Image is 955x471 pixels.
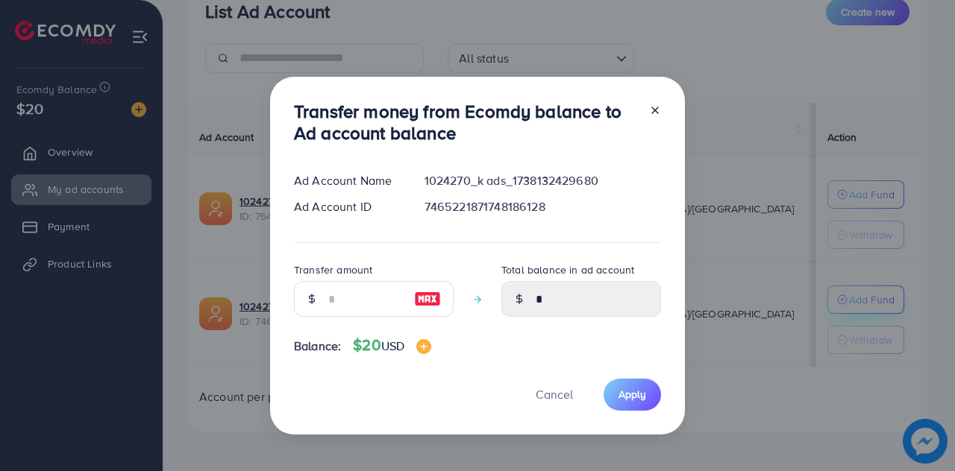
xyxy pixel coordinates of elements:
[282,198,413,215] div: Ad Account ID
[414,290,441,308] img: image
[536,386,573,402] span: Cancel
[353,336,431,355] h4: $20
[517,379,592,411] button: Cancel
[501,262,634,277] label: Total balance in ad account
[604,379,661,411] button: Apply
[294,338,341,355] span: Balance:
[294,262,372,277] label: Transfer amount
[413,198,673,215] div: 7465221871748186128
[294,101,637,144] h3: Transfer money from Ecomdy balance to Ad account balance
[416,339,431,354] img: image
[282,172,413,189] div: Ad Account Name
[413,172,673,189] div: 1024270_k ads_1738132429680
[619,387,646,402] span: Apply
[381,338,404,354] span: USD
